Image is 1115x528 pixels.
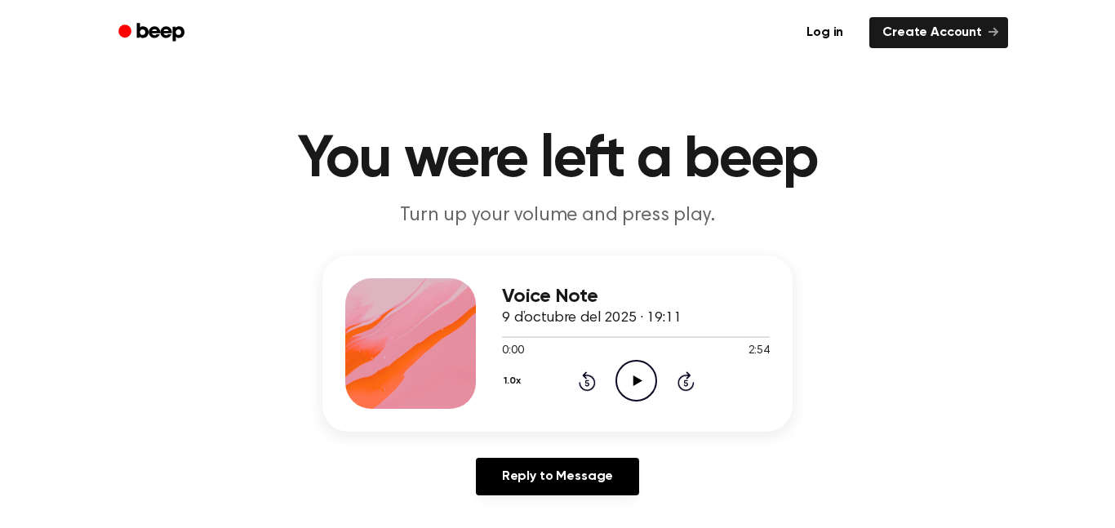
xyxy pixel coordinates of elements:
[749,343,770,360] span: 2:54
[476,458,639,495] a: Reply to Message
[502,367,526,395] button: 1.0x
[244,202,871,229] p: Turn up your volume and press play.
[502,311,682,326] span: 9 d’octubre del 2025 · 19:11
[502,286,770,308] h3: Voice Note
[107,17,199,49] a: Beep
[502,343,523,360] span: 0:00
[869,17,1008,48] a: Create Account
[790,14,860,51] a: Log in
[140,131,975,189] h1: You were left a beep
